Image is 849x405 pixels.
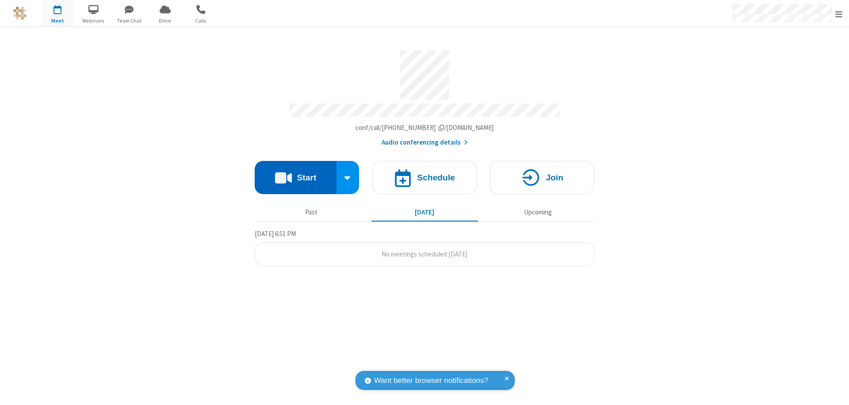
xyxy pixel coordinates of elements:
[255,229,296,238] span: [DATE] 6:51 PM
[372,161,477,194] button: Schedule
[417,173,455,182] h4: Schedule
[297,173,316,182] h4: Start
[490,161,594,194] button: Join
[41,17,74,25] span: Meet
[374,375,488,386] span: Want better browser notifications?
[149,17,182,25] span: Drive
[255,229,594,267] section: Today's Meetings
[356,123,494,132] span: Copy my meeting room link
[13,7,27,20] img: QA Selenium DO NOT DELETE OR CHANGE
[77,17,110,25] span: Webinars
[382,138,468,148] button: Audio conferencing details
[113,17,146,25] span: Team Chat
[485,204,591,221] button: Upcoming
[382,250,467,258] span: No meetings scheduled [DATE]
[255,161,337,194] button: Start
[258,204,365,221] button: Past
[184,17,218,25] span: Calls
[255,44,594,148] section: Account details
[356,123,494,133] button: Copy my meeting room linkCopy my meeting room link
[546,173,563,182] h4: Join
[337,161,359,194] div: Start conference options
[371,204,478,221] button: [DATE]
